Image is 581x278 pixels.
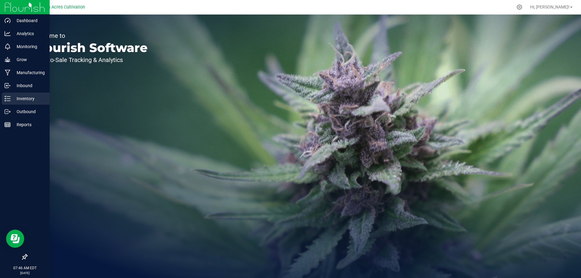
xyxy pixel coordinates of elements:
inline-svg: Inventory [5,96,11,102]
p: Outbound [11,108,47,115]
p: [DATE] [3,271,47,275]
p: Analytics [11,30,47,37]
p: Dashboard [11,17,47,24]
iframe: Resource center [6,230,24,248]
inline-svg: Analytics [5,31,11,37]
inline-svg: Inbound [5,83,11,89]
p: Inventory [11,95,47,102]
p: Seed-to-Sale Tracking & Analytics [33,57,148,63]
p: Monitoring [11,43,47,50]
span: Hi, [PERSON_NAME]! [530,5,570,9]
p: Manufacturing [11,69,47,76]
inline-svg: Monitoring [5,44,11,50]
inline-svg: Outbound [5,109,11,115]
p: Grow [11,56,47,63]
p: 07:46 AM EDT [3,265,47,271]
div: Manage settings [516,4,523,10]
inline-svg: Grow [5,57,11,63]
p: Welcome to [33,33,148,39]
inline-svg: Dashboard [5,18,11,24]
p: Flourish Software [33,42,148,54]
span: Green Acres Cultivation [38,5,85,10]
inline-svg: Reports [5,122,11,128]
p: Reports [11,121,47,128]
inline-svg: Manufacturing [5,70,11,76]
p: Inbound [11,82,47,89]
